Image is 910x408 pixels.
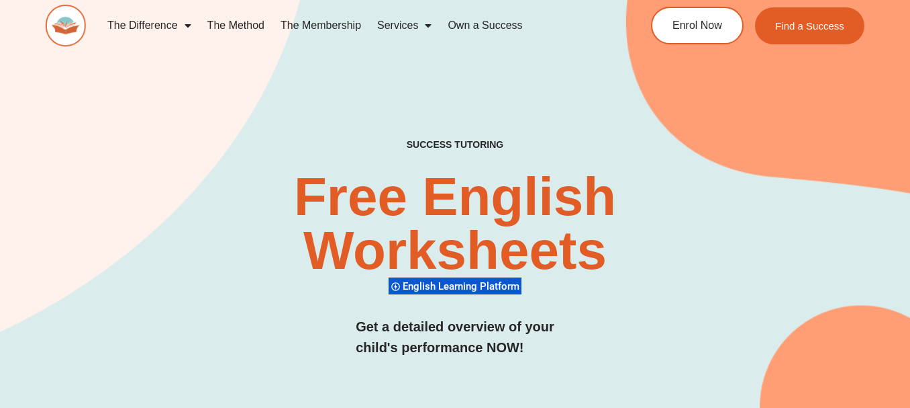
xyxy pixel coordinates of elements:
a: The Difference [99,10,199,41]
a: Own a Success [440,10,530,41]
h4: SUCCESS TUTORING​ [334,139,576,151]
span: Find a Success [776,21,845,31]
a: The Membership [272,10,369,41]
div: English Learning Platform [389,277,521,295]
span: Enrol Now [672,20,722,31]
h3: Get a detailed overview of your child's performance NOW! [356,317,554,358]
a: Enrol Now [651,7,744,44]
span: English Learning Platform [403,280,523,292]
a: Services [369,10,440,41]
h2: Free English Worksheets​ [185,170,725,278]
a: The Method [199,10,272,41]
a: Find a Success [756,7,865,44]
nav: Menu [99,10,604,41]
